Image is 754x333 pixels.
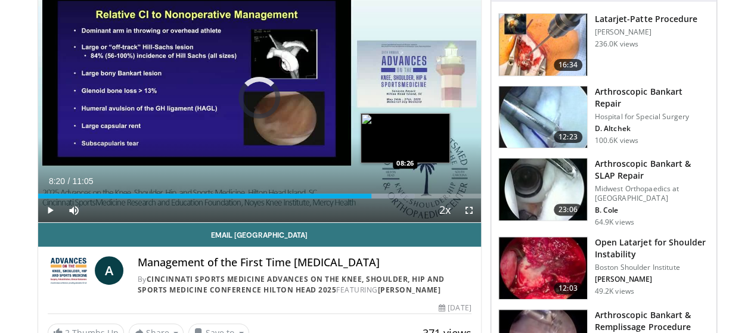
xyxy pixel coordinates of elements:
[498,86,709,149] a: 12:23 Arthroscopic Bankart Repair Hospital for Special Surgery D. Altchek 100.6K views
[595,112,709,122] p: Hospital for Special Surgery
[38,198,62,222] button: Play
[499,237,587,299] img: 944938_3.png.150x105_q85_crop-smart_upscale.jpg
[595,124,709,133] p: D. Altchek
[595,86,709,110] h3: Arthroscopic Bankart Repair
[595,309,709,333] h3: Arthroscopic Bankart & Remplissage Procedure
[138,256,471,269] h4: Management of the First Time [MEDICAL_DATA]
[72,176,93,186] span: 11:05
[38,223,481,247] a: Email [GEOGRAPHIC_DATA]
[595,275,709,284] p: [PERSON_NAME]
[439,303,471,313] div: [DATE]
[595,136,638,145] p: 100.6K views
[595,236,709,260] h3: Open Latarjet for Shoulder Instability
[498,158,709,227] a: 23:06 Arthroscopic Bankart & SLAP Repair Midwest Orthopaedics at [GEOGRAPHIC_DATA] B. Cole 64.9K ...
[595,263,709,272] p: Boston Shoulder Institute
[554,204,582,216] span: 23:06
[138,274,445,295] a: Cincinnati Sports Medicine Advances on the Knee, Shoulder, Hip and Sports Medicine Conference Hil...
[595,39,638,49] p: 236.0K views
[95,256,123,285] a: A
[68,176,70,186] span: /
[62,198,86,222] button: Mute
[499,14,587,76] img: 617583_3.png.150x105_q85_crop-smart_upscale.jpg
[49,176,65,186] span: 8:20
[499,86,587,148] img: 10039_3.png.150x105_q85_crop-smart_upscale.jpg
[499,158,587,220] img: cole_0_3.png.150x105_q85_crop-smart_upscale.jpg
[595,158,709,182] h3: Arthroscopic Bankart & SLAP Repair
[595,27,697,37] p: [PERSON_NAME]
[595,206,709,215] p: B. Cole
[457,198,481,222] button: Fullscreen
[498,236,709,300] a: 12:03 Open Latarjet for Shoulder Instability Boston Shoulder Institute [PERSON_NAME] 49.2K views
[595,217,634,227] p: 64.9K views
[498,13,709,76] a: 16:34 Latarjet-Patte Procedure [PERSON_NAME] 236.0K views
[595,184,709,203] p: Midwest Orthopaedics at [GEOGRAPHIC_DATA]
[38,194,481,198] div: Progress Bar
[595,287,634,296] p: 49.2K views
[554,282,582,294] span: 12:03
[554,59,582,71] span: 16:34
[378,285,441,295] a: [PERSON_NAME]
[138,274,471,295] div: By FEATURING
[595,13,697,25] h3: Latarjet-Patte Procedure
[361,113,450,163] img: image.jpeg
[433,198,457,222] button: Playback Rate
[554,131,582,143] span: 12:23
[48,256,90,285] img: Cincinnati Sports Medicine Advances on the Knee, Shoulder, Hip and Sports Medicine Conference Hil...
